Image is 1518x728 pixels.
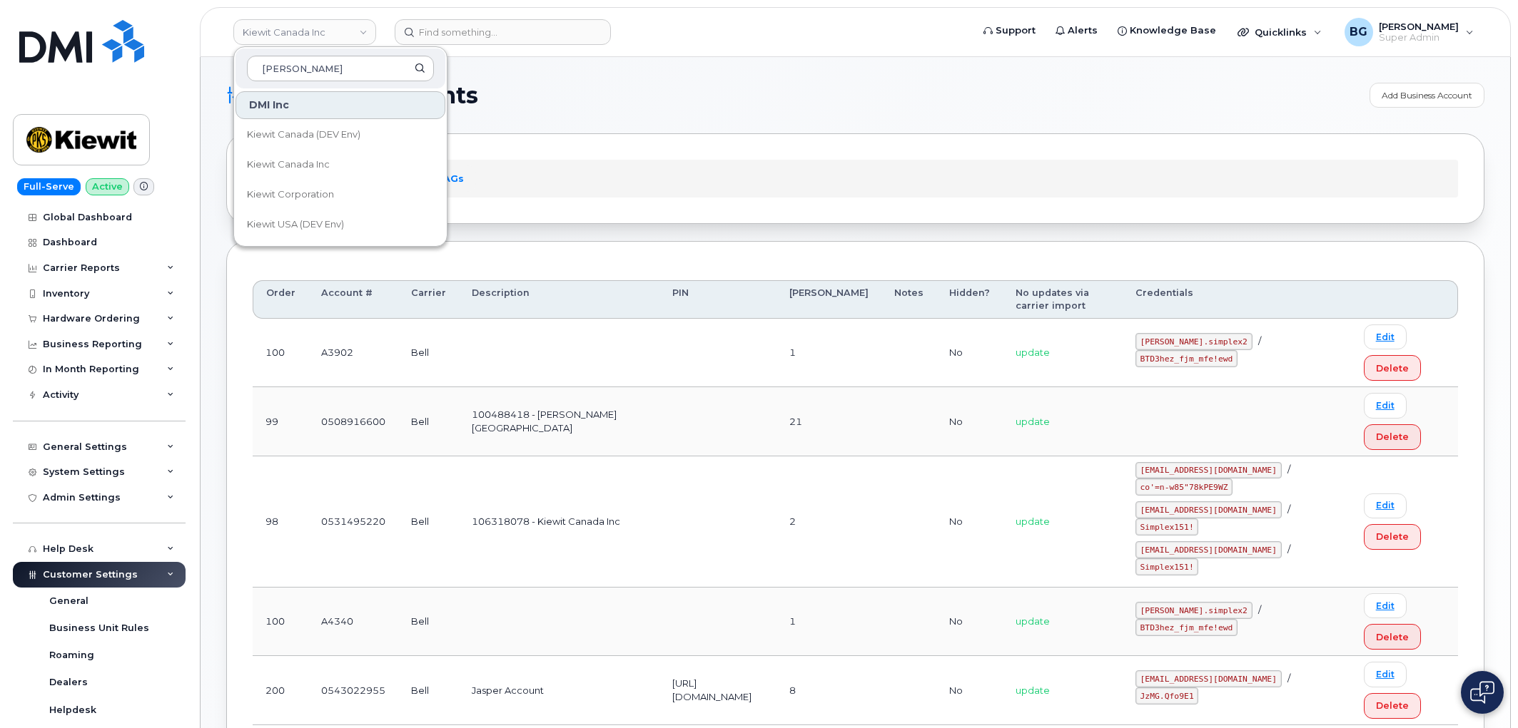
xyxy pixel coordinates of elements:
th: [PERSON_NAME] [776,280,881,319]
span: update [1016,685,1050,696]
span: update [1016,416,1050,427]
td: 0543022955 [308,656,398,724]
td: Jasper Account [459,656,659,724]
a: Edit [1364,324,1407,349]
td: No [936,588,1003,656]
code: [PERSON_NAME].simplex2 [1135,602,1253,619]
span: Delete [1376,699,1409,712]
td: 8 [776,656,881,724]
code: [EMAIL_ADDRESS][DOMAIN_NAME] [1135,462,1282,479]
code: co'=n-w85"78kPE9WZ [1135,478,1233,496]
th: Order [253,280,308,319]
a: Edit [1364,662,1407,687]
code: JzMG.Qfo9E1 [1135,687,1199,704]
td: 200 [253,656,308,724]
span: Kiewit Corporation [247,188,334,202]
code: [EMAIL_ADDRESS][DOMAIN_NAME] [1135,501,1282,518]
td: 21 [776,387,881,456]
span: Kiewit Canada (DEV Env) [247,128,360,142]
span: / [1287,672,1290,684]
td: 1 [776,319,881,387]
th: No updates via carrier import [1003,280,1123,319]
td: 100488418 - [PERSON_NAME] [GEOGRAPHIC_DATA] [459,387,659,456]
th: Notes [881,280,936,319]
td: 0531495220 [308,456,398,588]
input: Search [247,56,434,81]
a: Edit [1364,393,1407,418]
span: Kiewit USA (DEV Env) [247,217,344,232]
th: Carrier [398,280,459,319]
td: 99 [253,387,308,456]
span: update [1016,516,1050,527]
td: A4340 [308,588,398,656]
span: Delete [1376,530,1409,543]
th: PIN [659,280,776,319]
td: Bell [398,319,459,387]
th: Description [459,280,659,319]
span: Delete [1376,430,1409,444]
td: No [936,656,1003,724]
code: BTD3hez_fjm_mfe!ewd [1135,350,1238,367]
td: 100 [253,588,308,656]
button: Delete [1364,524,1421,550]
td: No [936,319,1003,387]
a: Kiewit USA (DEV Env) [236,210,445,239]
a: Kiewit Canada Inc [236,150,445,179]
code: [EMAIL_ADDRESS][DOMAIN_NAME] [1135,670,1282,687]
td: No [936,387,1003,456]
th: Account # [308,280,398,319]
td: No [936,456,1003,588]
span: / [1287,543,1290,555]
button: Delete [1364,693,1421,719]
button: Delete [1364,355,1421,381]
button: Delete [1364,424,1421,450]
td: 2 [776,456,881,588]
td: 100 [253,319,308,387]
td: 98 [253,456,308,588]
td: 106318078 - Kiewit Canada Inc [459,456,659,588]
td: A3902 [308,319,398,387]
span: / [1287,503,1290,515]
td: Bell [398,588,459,656]
span: Delete [1376,362,1409,375]
td: Bell [398,456,459,588]
td: 0508916600 [308,387,398,456]
code: [PERSON_NAME].simplex2 [1135,333,1253,350]
span: update [1016,347,1050,358]
span: / [1258,335,1261,347]
td: 1 [776,588,881,656]
code: Simplex151! [1135,518,1199,535]
td: [URL][DOMAIN_NAME] [659,656,776,724]
code: [EMAIL_ADDRESS][DOMAIN_NAME] [1135,541,1282,558]
span: / [1258,604,1261,615]
th: Hidden? [936,280,1003,319]
span: update [1016,615,1050,627]
td: Bell [398,387,459,456]
a: Edit [1364,493,1407,518]
div: DMI Inc [236,91,445,119]
code: Simplex151! [1135,558,1199,575]
img: Open chat [1470,681,1494,704]
span: / [1287,463,1290,475]
td: Bell [398,656,459,724]
span: Kiewit Canada Inc [247,158,330,172]
code: BTD3hez_fjm_mfe!ewd [1135,619,1238,636]
a: Kiewit Corporation [236,180,445,209]
a: Edit [1364,593,1407,618]
button: Delete [1364,624,1421,650]
span: Delete [1376,630,1409,644]
a: Kiewit Canada (DEV Env) [236,121,445,149]
a: Add Business Account [1370,83,1484,108]
th: Credentials [1123,280,1351,319]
